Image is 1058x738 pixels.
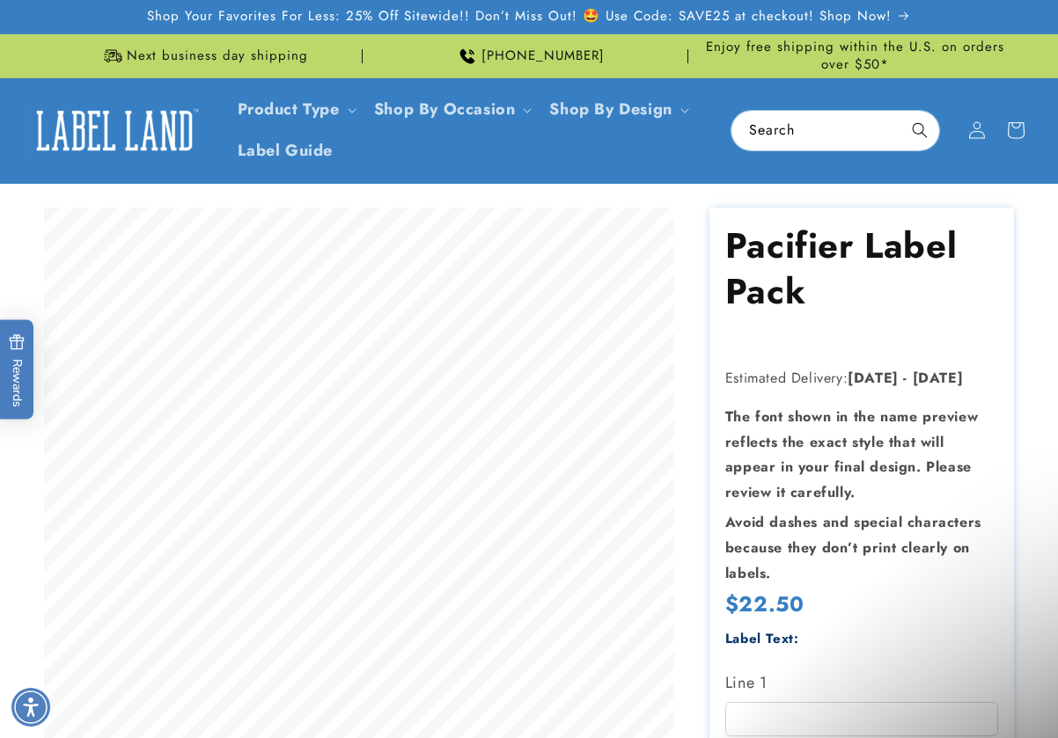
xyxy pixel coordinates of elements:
[9,333,26,406] span: Rewards
[725,629,799,648] label: Label Text:
[900,111,939,150] button: Search
[44,34,363,77] div: Announcement
[725,366,999,391] p: Estimated Delivery:
[127,47,308,65] span: Next business day shipping
[725,512,981,583] strong: Avoid dashes and special characters because they don’t print clearly on labels.
[970,655,1040,720] iframe: Gorgias live chat messenger
[725,223,999,314] h1: Pacifier Label Pack
[147,8,892,26] span: Shop Your Favorites For Less: 25% Off Sitewide!! Don’t Miss Out! 🤩 Use Code: SAVE25 at checkout! ...
[238,98,340,121] a: Product Type
[549,98,672,121] a: Shop By Design
[374,99,516,120] span: Shop By Occasion
[725,669,999,697] label: Line 1
[819,511,1040,659] iframe: Gorgias live chat conversation starters
[725,406,978,502] strong: The font shown in the name preview reflects the exact style that will appear in your final design...
[227,89,364,130] summary: Product Type
[848,368,899,388] strong: [DATE]
[903,368,907,388] strong: -
[370,34,688,77] div: Announcement
[725,590,805,617] span: $22.50
[539,89,695,130] summary: Shop By Design
[364,89,540,130] summary: Shop By Occasion
[481,47,605,65] span: [PHONE_NUMBER]
[26,103,202,157] img: Label Land
[11,688,50,727] div: Accessibility Menu
[20,97,209,164] a: Label Land
[913,368,964,388] strong: [DATE]
[695,34,1014,77] div: Announcement
[238,141,334,161] span: Label Guide
[695,39,1014,73] span: Enjoy free shipping within the U.S. on orders over $50*
[227,130,344,172] a: Label Guide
